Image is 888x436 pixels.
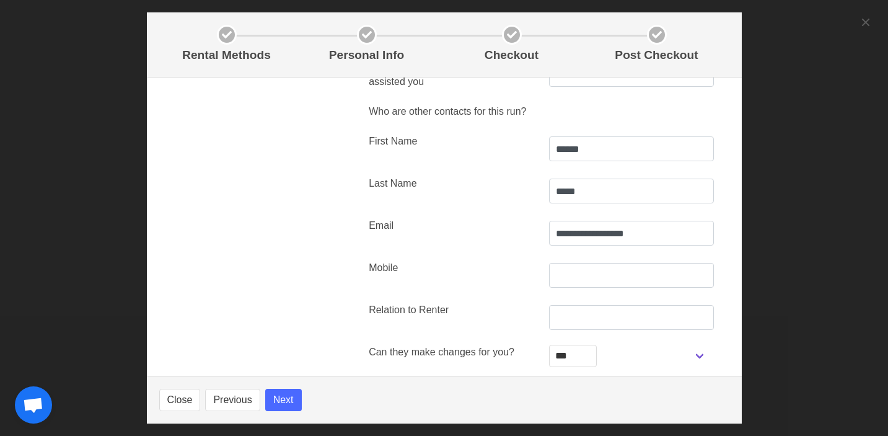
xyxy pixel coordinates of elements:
label: Email [369,218,534,233]
label: Who are other contacts for this run? [369,104,534,119]
p: Rental Methods [164,47,289,65]
button: Previous [205,389,260,411]
label: First Name [369,134,534,149]
div: Open chat [15,386,52,424]
label: Mobile [369,260,534,275]
p: Checkout [444,47,579,65]
p: Post Checkout [589,47,724,65]
button: Next [265,389,302,411]
label: Last Name [369,176,534,191]
p: Personal Info [299,47,434,65]
label: Can they make changes for you? [369,345,534,360]
button: Close [159,389,201,411]
label: Relation to Renter [369,303,534,318]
